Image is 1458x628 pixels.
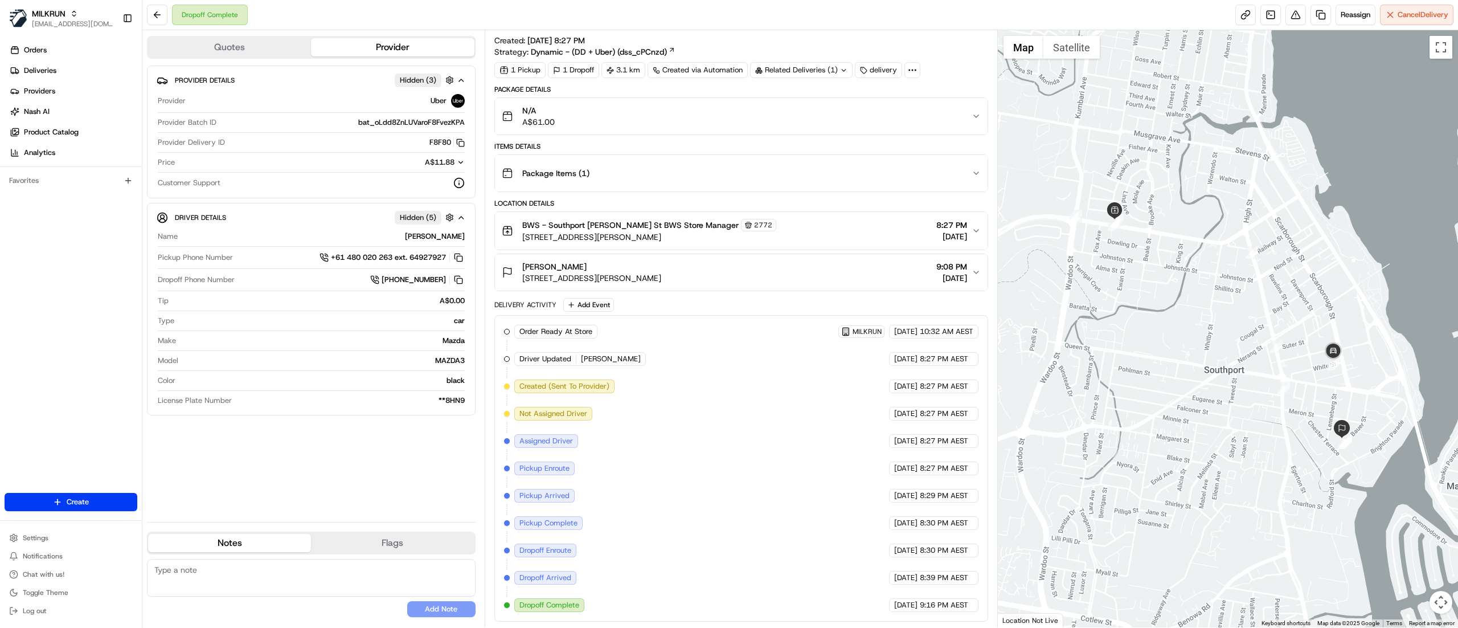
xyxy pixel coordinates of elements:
[894,600,918,610] span: [DATE]
[24,45,47,55] span: Orders
[936,231,967,242] span: [DATE]
[175,213,226,222] span: Driver Details
[183,356,465,366] div: MAZDA3
[23,570,64,579] span: Chat with us!
[158,356,178,366] span: Model
[894,573,918,583] span: [DATE]
[9,9,27,27] img: MILKRUN
[5,103,142,121] a: Nash AI
[425,157,454,167] span: A$11.88
[5,493,137,511] button: Create
[1386,620,1402,626] a: Terms
[531,46,675,58] a: Dynamic - (DD + Uber) (dss_cPCnzd)
[936,261,967,272] span: 9:08 PM
[1430,591,1452,614] button: Map camera controls
[494,62,546,78] div: 1 Pickup
[429,137,465,148] button: F8F80
[519,600,579,610] span: Dropoff Complete
[495,212,988,250] button: BWS - Southport [PERSON_NAME] St BWS Store Manager2772[STREET_ADDRESS][PERSON_NAME]8:27 PM[DATE]
[158,395,232,406] span: License Plate Number
[522,105,555,116] span: N/A
[494,142,988,151] div: Items Details
[494,85,988,94] div: Package Details
[24,86,55,96] span: Providers
[370,274,465,286] a: [PHONE_NUMBER]
[382,275,446,285] span: [PHONE_NUMBER]
[158,231,178,242] span: Name
[148,534,311,552] button: Notes
[920,436,968,446] span: 8:27 PM AEST
[894,491,918,501] span: [DATE]
[158,178,220,188] span: Customer Support
[158,157,175,168] span: Price
[431,96,447,106] span: Uber
[548,62,599,78] div: 1 Dropoff
[32,8,65,19] span: MILKRUN
[175,76,235,85] span: Provider Details
[998,613,1063,627] div: Location Not Live
[527,35,585,46] span: [DATE] 8:27 PM
[400,75,436,85] span: Hidden ( 3 )
[936,219,967,231] span: 8:27 PM
[494,46,675,58] div: Strategy:
[24,127,79,137] span: Product Catalog
[581,354,641,364] span: [PERSON_NAME]
[495,98,988,134] button: N/AA$61.00
[1338,437,1350,449] div: 11
[148,38,311,56] button: Quotes
[358,117,465,128] span: bat_oLdd8ZnLUVaroF8FvezKPA
[5,548,137,564] button: Notifications
[5,41,142,59] a: Orders
[494,300,556,309] div: Delivery Activity
[1043,36,1100,59] button: Show satellite imagery
[158,376,175,386] span: Color
[158,275,235,285] span: Dropoff Phone Number
[451,94,465,108] img: uber-new-logo.jpeg
[24,66,56,76] span: Deliveries
[920,518,968,528] span: 8:30 PM AEST
[894,381,918,392] span: [DATE]
[1004,36,1043,59] button: Show street map
[894,463,918,474] span: [DATE]
[1398,10,1448,20] span: Cancel Delivery
[853,327,882,336] span: MILKRUN
[23,552,63,561] span: Notifications
[1070,210,1082,222] div: 1
[494,35,585,46] span: Created:
[519,545,571,556] span: Dropoff Enroute
[531,46,667,58] span: Dynamic - (DD + Uber) (dss_cPCnzd)
[5,585,137,601] button: Toggle Theme
[158,252,233,263] span: Pickup Phone Number
[936,272,967,284] span: [DATE]
[158,137,225,148] span: Provider Delivery ID
[1409,620,1455,626] a: Report a map error
[894,409,918,419] span: [DATE]
[1380,5,1453,25] button: CancelDelivery
[1001,613,1038,627] img: Google
[5,144,142,162] a: Analytics
[1336,5,1375,25] button: Reassign
[494,199,988,208] div: Location Details
[522,261,587,272] span: [PERSON_NAME]
[1270,340,1283,353] div: 5
[519,463,570,474] span: Pickup Enroute
[920,573,968,583] span: 8:39 PM AEST
[32,19,113,28] button: [EMAIL_ADDRESS][DOMAIN_NAME]
[522,116,555,128] span: A$61.00
[5,603,137,619] button: Log out
[364,157,465,168] button: A$11.88
[522,272,661,284] span: [STREET_ADDRESS][PERSON_NAME]
[855,62,902,78] div: delivery
[23,606,46,615] span: Log out
[519,518,578,528] span: Pickup Complete
[1341,10,1370,20] span: Reassign
[519,573,571,583] span: Dropoff Arrived
[519,409,587,419] span: Not Assigned Driver
[1430,36,1452,59] button: Toggle fullscreen view
[754,221,772,230] span: 2772
[5,172,137,190] div: Favorites
[1340,435,1352,447] div: 12
[920,545,968,556] span: 8:30 PM AEST
[24,107,50,117] span: Nash AI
